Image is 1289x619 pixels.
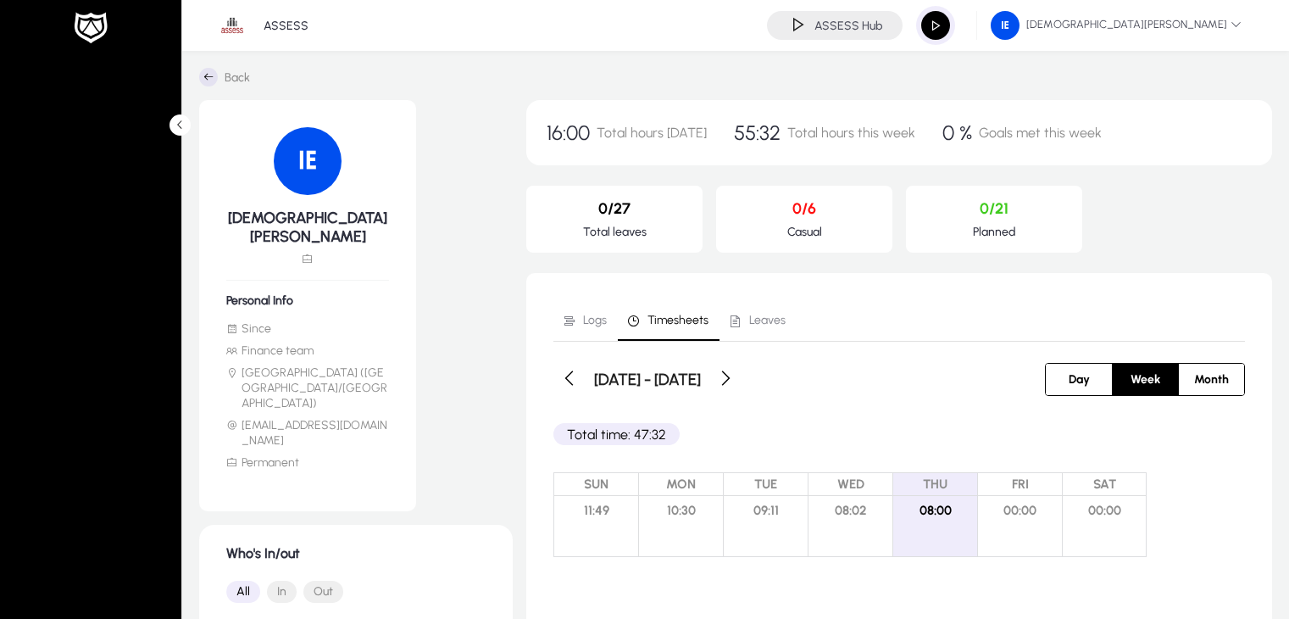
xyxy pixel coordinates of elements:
li: Since [226,321,389,337]
span: 0 % [942,120,972,145]
h5: [DEMOGRAPHIC_DATA][PERSON_NAME] [226,209,389,246]
span: FRI [978,473,1062,496]
span: 00:00 [978,496,1062,525]
button: In [267,581,297,603]
span: 10:30 [639,496,723,525]
span: Total hours [DATE] [597,125,707,141]
span: 08:00 [893,496,977,525]
span: THU [893,473,977,496]
span: TUE [724,473,808,496]
span: 08:02 [808,496,892,525]
span: 00:00 [1063,496,1146,525]
button: [DEMOGRAPHIC_DATA][PERSON_NAME] [977,10,1255,41]
h3: [DATE] - [DATE] [594,370,701,389]
h1: Who's In/out [226,545,486,561]
span: WED [808,473,892,496]
h6: Personal Info [226,293,389,308]
a: Leaves [720,300,797,341]
span: SAT [1063,473,1146,496]
span: Timesheets [647,315,708,326]
p: Planned [920,225,1069,239]
a: Logs [553,300,618,341]
span: 11:49 [554,496,638,525]
span: Goals met this week [979,125,1102,141]
span: Logs [583,315,607,326]
p: 0/27 [540,199,689,218]
button: Out [303,581,343,603]
p: 0/6 [730,199,879,218]
img: white-logo.png [69,10,112,46]
button: All [226,581,260,603]
p: Total leaves [540,225,689,239]
p: Total time: 47:32 [553,423,680,445]
span: MON [639,473,723,496]
span: 09:11 [724,496,808,525]
p: ASSESS [264,19,308,33]
span: Week [1120,364,1170,395]
button: Week [1113,364,1178,395]
li: [EMAIL_ADDRESS][DOMAIN_NAME] [226,418,389,449]
img: 1.png [216,9,248,42]
li: [GEOGRAPHIC_DATA] ([GEOGRAPHIC_DATA]/[GEOGRAPHIC_DATA]) [226,365,389,411]
span: SUN [554,473,638,496]
button: Day [1046,364,1112,395]
h4: ASSESS Hub [814,19,882,33]
span: 16:00 [547,120,590,145]
span: Total hours this week [787,125,915,141]
img: 104.png [274,127,342,195]
li: Permanent [226,455,389,471]
p: 0/21 [920,199,1069,218]
img: 104.png [991,11,1020,40]
li: Finance team [226,343,389,359]
a: Timesheets [618,300,720,341]
span: 55:32 [734,120,781,145]
span: Day [1058,364,1100,395]
p: Casual [730,225,879,239]
span: Leaves [749,315,786,326]
span: Month [1184,364,1239,395]
button: Month [1179,364,1244,395]
a: Back [199,68,250,86]
span: [DEMOGRAPHIC_DATA][PERSON_NAME] [991,11,1242,40]
mat-button-toggle-group: Font Style [226,575,486,609]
